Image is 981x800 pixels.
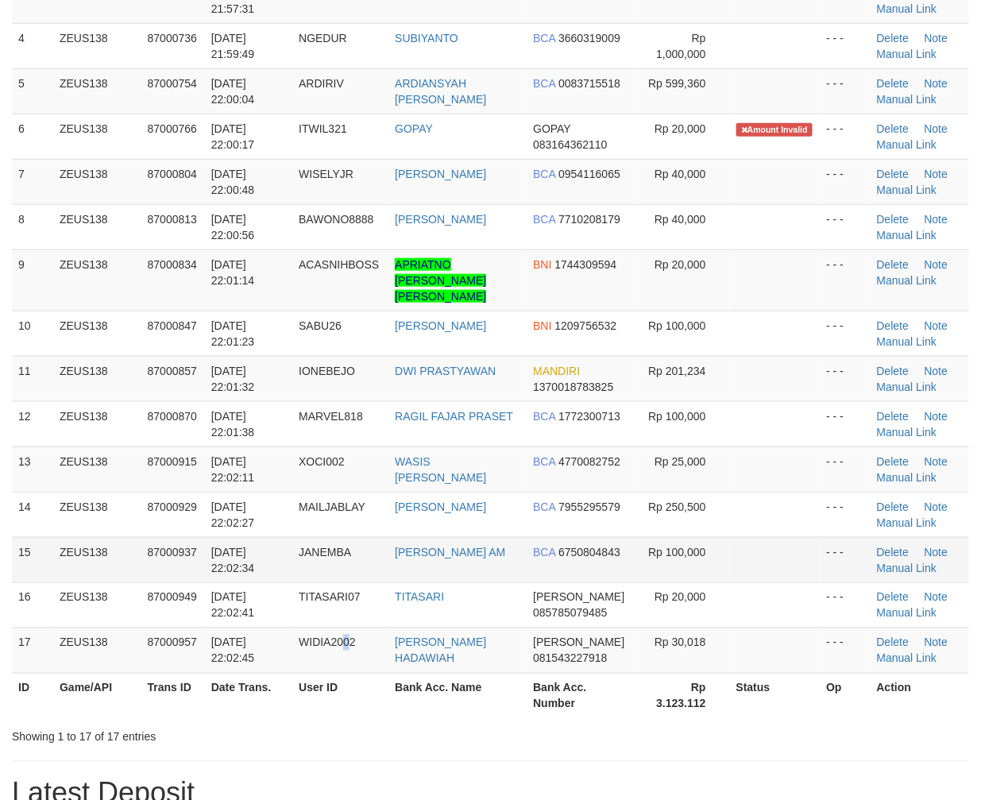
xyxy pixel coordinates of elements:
[12,249,53,311] td: 9
[648,365,705,377] span: Rp 201,234
[299,500,365,513] span: MAILJABLAY
[925,319,948,332] a: Note
[299,319,342,332] span: SABU26
[53,401,141,446] td: ZEUS138
[648,319,705,332] span: Rp 100,000
[655,636,706,649] span: Rp 30,018
[925,365,948,377] a: Note
[148,591,197,604] span: 87000949
[12,723,397,745] div: Showing 1 to 17 of 17 entries
[533,455,555,468] span: BCA
[820,446,870,492] td: - - -
[53,68,141,114] td: ZEUS138
[148,258,197,271] span: 87000834
[877,546,909,558] a: Delete
[148,122,197,135] span: 87000766
[53,249,141,311] td: ZEUS138
[299,455,345,468] span: XOCI002
[877,93,937,106] a: Manual Link
[148,168,197,180] span: 87000804
[53,673,141,718] th: Game/API
[877,365,909,377] a: Delete
[12,673,53,718] th: ID
[395,365,496,377] a: DWI PRASTYAWAN
[877,122,909,135] a: Delete
[148,32,197,44] span: 87000736
[53,204,141,249] td: ZEUS138
[211,636,255,665] span: [DATE] 22:02:45
[555,258,617,271] span: Copy 1744309594 to clipboard
[53,492,141,537] td: ZEUS138
[533,607,607,620] span: Copy 085785079485 to clipboard
[877,274,937,287] a: Manual Link
[558,32,620,44] span: Copy 3660319009 to clipboard
[558,500,620,513] span: Copy 7955295579 to clipboard
[299,32,347,44] span: NGEDUR
[299,77,344,90] span: ARDIRIV
[533,138,607,151] span: Copy 083164362110 to clipboard
[877,636,909,649] a: Delete
[820,582,870,628] td: - - -
[395,319,486,332] a: [PERSON_NAME]
[395,168,486,180] a: [PERSON_NAME]
[877,2,937,15] a: Manual Link
[395,546,505,558] a: [PERSON_NAME] AM
[820,356,870,401] td: - - -
[877,652,937,665] a: Manual Link
[820,628,870,673] td: - - -
[877,381,937,393] a: Manual Link
[877,77,909,90] a: Delete
[820,204,870,249] td: - - -
[655,122,706,135] span: Rp 20,000
[648,410,705,423] span: Rp 100,000
[877,562,937,574] a: Manual Link
[655,258,706,271] span: Rp 20,000
[925,591,948,604] a: Note
[148,365,197,377] span: 87000857
[820,537,870,582] td: - - -
[877,213,909,226] a: Delete
[648,500,705,513] span: Rp 250,500
[877,258,909,271] a: Delete
[395,258,486,303] a: APRIATNO [PERSON_NAME] [PERSON_NAME]
[12,582,53,628] td: 16
[299,546,351,558] span: JANEMBA
[558,546,620,558] span: Copy 6750804843 to clipboard
[12,401,53,446] td: 12
[141,673,205,718] th: Trans ID
[533,365,580,377] span: MANDIRI
[558,77,620,90] span: Copy 0083715518 to clipboard
[53,311,141,356] td: ZEUS138
[12,311,53,356] td: 10
[820,401,870,446] td: - - -
[299,410,363,423] span: MARVEL818
[877,319,909,332] a: Delete
[53,159,141,204] td: ZEUS138
[820,114,870,159] td: - - -
[395,77,486,106] a: ARDIANSYAH [PERSON_NAME]
[655,168,706,180] span: Rp 40,000
[12,356,53,401] td: 11
[555,319,617,332] span: Copy 1209756532 to clipboard
[527,673,635,718] th: Bank Acc. Number
[53,628,141,673] td: ZEUS138
[533,591,624,604] span: [PERSON_NAME]
[877,48,937,60] a: Manual Link
[211,168,255,196] span: [DATE] 22:00:48
[648,546,705,558] span: Rp 100,000
[533,122,570,135] span: GOPAY
[820,311,870,356] td: - - -
[877,168,909,180] a: Delete
[820,159,870,204] td: - - -
[925,122,948,135] a: Note
[877,32,909,44] a: Delete
[533,636,624,649] span: [PERSON_NAME]
[925,258,948,271] a: Note
[395,213,486,226] a: [PERSON_NAME]
[211,591,255,620] span: [DATE] 22:02:41
[558,168,620,180] span: Copy 0954116065 to clipboard
[148,546,197,558] span: 87000937
[292,673,388,718] th: User ID
[820,492,870,537] td: - - -
[299,122,347,135] span: ITWIL321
